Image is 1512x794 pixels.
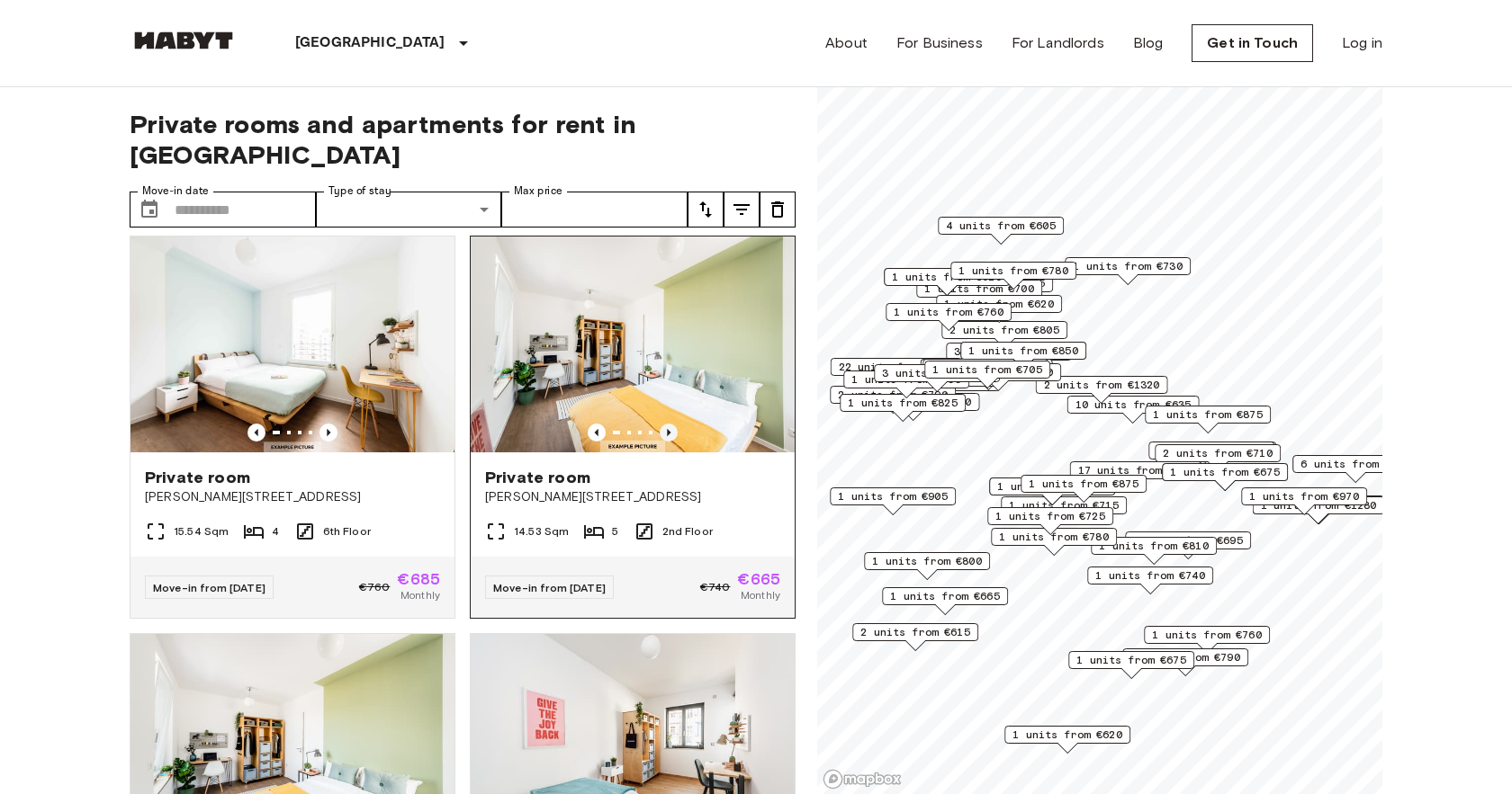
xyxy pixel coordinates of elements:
[932,361,1042,378] span: 1 units from €705
[612,523,618,540] span: 5
[130,109,796,170] span: Private rooms and apartments for rent in [GEOGRAPHIC_DATA]
[471,236,795,452] img: Marketing picture of unit DE-01-08-008-04Q
[890,588,1000,604] span: 1 units from €665
[860,624,970,640] span: 2 units from €615
[700,579,731,595] span: €740
[1012,727,1122,743] span: 1 units from €620
[1078,462,1194,478] span: 17 units from €720
[931,360,1040,376] span: 3 units from €655
[1070,461,1202,489] div: Map marker
[884,268,1010,296] div: Map marker
[1012,32,1104,54] a: For Landlords
[872,553,982,569] span: 1 units from €800
[493,581,606,594] span: Move-in from [DATE]
[949,322,1059,338] span: 2 units from €805
[1009,497,1119,513] span: 1 units from €715
[968,343,1078,359] span: 1 units from €850
[946,218,1056,234] span: 4 units from €605
[830,487,956,515] div: Map marker
[1155,444,1281,472] div: Map marker
[1065,257,1191,285] div: Map marker
[272,523,279,540] span: 4
[831,358,963,386] div: Map marker
[131,192,167,227] button: Choose date
[295,32,445,54] p: [GEOGRAPHIC_DATA]
[142,183,209,199] label: Move-in date
[941,321,1067,349] div: Map marker
[896,32,983,54] a: For Business
[848,395,958,411] span: 1 units from €825
[852,623,978,651] div: Map marker
[894,304,1003,320] span: 1 units from €760
[997,478,1107,495] span: 1 units from €835
[991,528,1117,556] div: Map marker
[1076,652,1186,668] span: 1 units from €675
[470,236,796,619] a: Marketing picture of unit DE-01-08-008-04QPrevious imagePrevious imagePrivate room[PERSON_NAME][S...
[1004,726,1130,754] div: Map marker
[936,295,1062,323] div: Map marker
[247,424,265,442] button: Previous image
[1153,406,1263,423] span: 1 units from €875
[1292,455,1418,483] div: Map marker
[1241,487,1367,515] div: Map marker
[995,508,1105,524] span: 1 units from €725
[400,587,440,603] span: Monthly
[989,477,1115,505] div: Map marker
[153,581,265,594] span: Move-in from [DATE]
[1044,377,1160,393] span: 2 units from €1320
[1099,538,1209,554] span: 1 units from €810
[514,523,569,540] span: 14.53 Sqm
[851,371,961,388] span: 1 units from €895
[662,523,713,540] span: 2nd Floor
[838,387,948,403] span: 2 units from €790
[485,467,590,488] span: Private room
[1130,649,1240,665] span: 1 units from €790
[1300,456,1410,472] span: 6 units from €645
[130,31,238,49] img: Habyt
[1133,532,1243,549] span: 1 units from €695
[1036,376,1168,404] div: Map marker
[1342,32,1382,54] a: Log in
[921,359,1053,387] div: Map marker
[950,262,1076,290] div: Map marker
[1068,651,1194,679] div: Map marker
[839,359,955,375] span: 22 units from €655
[840,394,966,422] div: Map marker
[1148,442,1274,469] div: Map marker
[823,769,902,790] a: Mapbox logo
[946,343,1072,370] div: Map marker
[999,529,1109,545] span: 1 units from €780
[514,183,562,199] label: Max price
[1170,464,1280,480] span: 1 units from €675
[944,296,1054,312] span: 1 units from €620
[1091,537,1217,565] div: Map marker
[960,342,1086,370] div: Map marker
[1163,445,1273,461] span: 2 units from €710
[1261,497,1377,513] span: 1 units from €1280
[843,370,969,398] div: Map marker
[1029,476,1138,492] span: 1 units from €875
[359,579,391,595] span: €760
[1152,627,1262,643] span: 1 units from €760
[825,32,868,54] a: About
[1145,406,1271,433] div: Map marker
[1075,397,1192,413] span: 10 units from €635
[892,269,1002,285] span: 1 units from €620
[1067,396,1200,424] div: Map marker
[1095,567,1205,584] span: 1 units from €740
[145,488,440,506] span: [PERSON_NAME][STREET_ADDRESS]
[943,364,1053,380] span: 2 units from €760
[760,192,796,227] button: tune
[856,394,972,410] span: 1 units from €1200
[1073,258,1183,274] span: 1 units from €730
[323,523,371,540] span: 6th Floor
[130,236,454,452] img: Marketing picture of unit DE-01-09-020-02Q
[838,488,948,504] span: 1 units from €905
[1125,531,1251,559] div: Map marker
[174,523,229,540] span: 15.54 Sqm
[958,263,1068,279] span: 1 units from €780
[328,183,391,199] label: Type of stay
[588,424,606,442] button: Previous image
[882,365,992,381] span: 3 units from €625
[886,303,1012,331] div: Map marker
